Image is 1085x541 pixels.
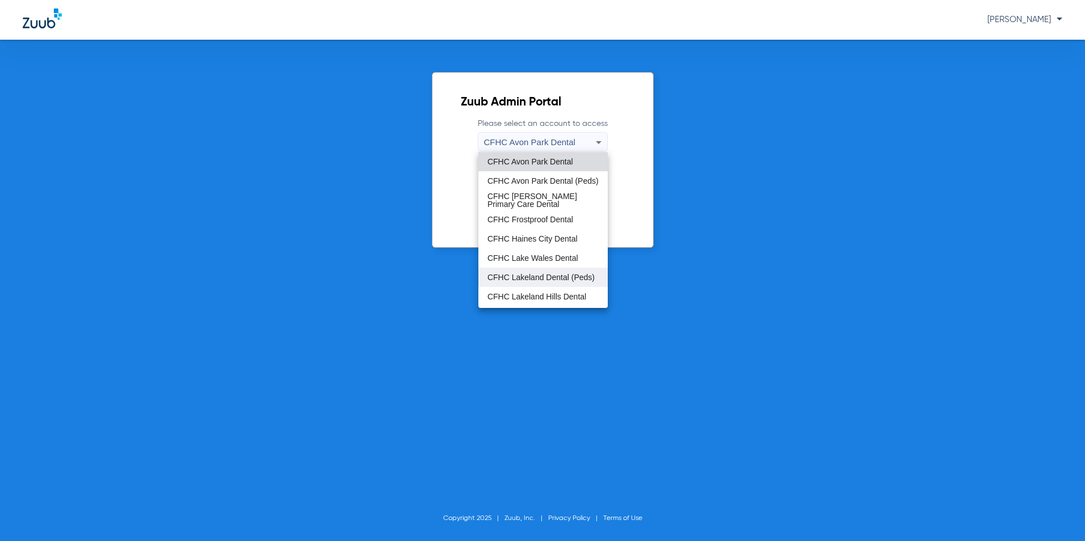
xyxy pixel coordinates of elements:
[487,273,595,281] span: CFHC Lakeland Dental (Peds)
[487,177,599,185] span: CFHC Avon Park Dental (Peds)
[487,254,578,262] span: CFHC Lake Wales Dental
[1028,487,1085,541] iframe: Chat Widget
[487,235,578,243] span: CFHC Haines City Dental
[487,158,573,166] span: CFHC Avon Park Dental
[487,192,599,208] span: CFHC [PERSON_NAME] Primary Care Dental
[487,293,586,301] span: CFHC Lakeland Hills Dental
[487,215,573,223] span: CFHC Frostproof Dental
